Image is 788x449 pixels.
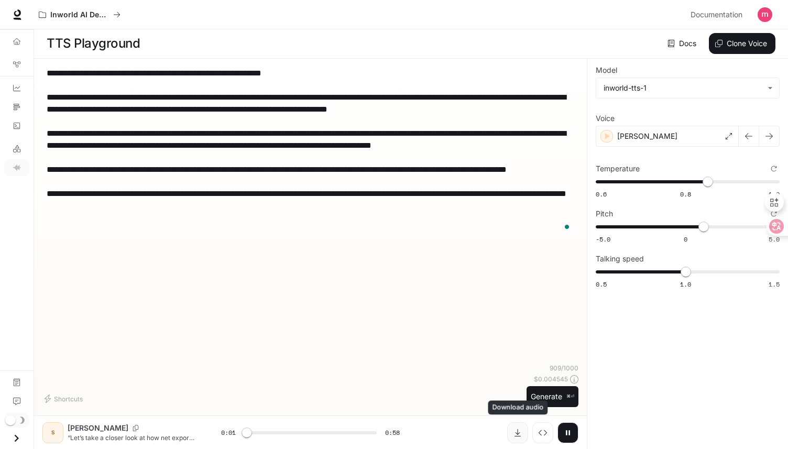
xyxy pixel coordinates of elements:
[45,424,61,441] div: S
[507,422,528,443] button: Download audio
[596,255,644,262] p: Talking speed
[34,4,125,25] button: All workspaces
[488,401,548,415] div: Download audio
[4,80,29,96] a: Dashboards
[596,190,607,199] span: 0.6
[4,393,29,410] a: Feedback
[534,375,568,384] p: $ 0.004545
[684,235,687,244] span: 0
[47,33,140,54] h1: TTS Playground
[691,8,742,21] span: Documentation
[596,67,617,74] p: Model
[604,83,762,93] div: inworld-tts-1
[47,67,574,236] textarea: To enrich screen reader interactions, please activate Accessibility in Grammarly extension settings
[596,115,615,122] p: Voice
[4,117,29,134] a: Logs
[769,280,780,289] span: 1.5
[4,159,29,176] a: TTS Playground
[709,33,775,54] button: Clone Voice
[680,190,691,199] span: 0.8
[4,374,29,391] a: Documentation
[596,235,610,244] span: -5.0
[527,386,578,408] button: Generate⌘⏎
[68,423,128,433] p: [PERSON_NAME]
[596,165,640,172] p: Temperature
[221,428,236,438] span: 0:01
[385,428,400,438] span: 0:58
[566,393,574,400] p: ⌘⏎
[4,56,29,73] a: Graph Registry
[4,98,29,115] a: Traces
[4,140,29,157] a: LLM Playground
[42,390,87,407] button: Shortcuts
[596,78,779,98] div: inworld-tts-1
[128,425,143,431] button: Copy Voice ID
[68,433,196,442] p: “Let’s take a closer look at how net exports affect equilibrium GDP. On the left side of the figu...
[665,33,701,54] a: Docs
[768,163,780,174] button: Reset to default
[5,414,16,425] span: Dark mode toggle
[5,428,28,449] button: Open drawer
[758,7,772,22] img: User avatar
[754,4,775,25] button: User avatar
[532,422,553,443] button: Inspect
[596,210,613,217] p: Pitch
[550,364,578,373] p: 909 / 1000
[4,33,29,50] a: Overview
[680,280,691,289] span: 1.0
[617,131,677,141] p: [PERSON_NAME]
[686,4,750,25] a: Documentation
[50,10,109,19] p: Inworld AI Demos
[596,280,607,289] span: 0.5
